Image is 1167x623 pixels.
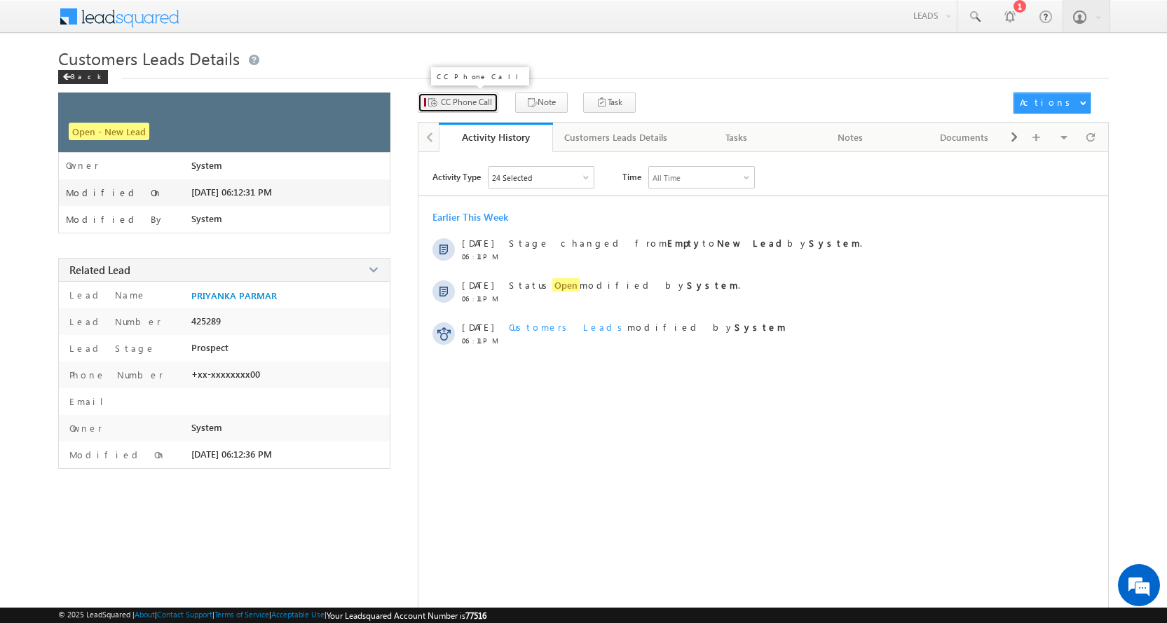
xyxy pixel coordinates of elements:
[66,342,156,354] label: Lead Stage
[432,166,481,187] span: Activity Type
[492,173,532,182] div: 24 Selected
[667,237,702,249] strong: Empty
[449,130,542,144] div: Activity History
[191,422,222,433] span: System
[230,7,264,41] div: Minimize live chat window
[509,278,740,292] span: Status modified by .
[439,123,553,152] a: Activity History
[908,123,1022,152] a: Documents
[462,336,504,345] span: 06:11 PM
[66,315,161,327] label: Lead Number
[735,321,786,333] strong: System
[552,278,580,292] span: Open
[1014,93,1091,114] button: Actions
[191,186,272,198] span: [DATE] 06:12:31 PM
[66,422,102,434] label: Owner
[66,289,146,301] label: Lead Name
[809,237,860,249] strong: System
[515,93,568,113] button: Note
[135,610,155,619] a: About
[418,93,498,113] button: CC Phone Call
[653,173,681,182] div: All Time
[191,160,222,171] span: System
[1020,96,1075,109] div: Actions
[58,47,240,69] span: Customers Leads Details
[717,237,787,249] strong: New Lead
[489,167,594,188] div: Owner Changed,Status Changed,Stage Changed,Source Changed,Notes & 19 more..
[66,395,114,407] label: Email
[157,610,212,619] a: Contact Support
[214,610,269,619] a: Terms of Service
[583,93,636,113] button: Task
[805,129,896,146] div: Notes
[66,214,165,225] label: Modified By
[462,252,504,261] span: 06:11 PM
[191,213,222,224] span: System
[462,237,493,249] span: [DATE]
[465,610,486,621] span: 77516
[462,321,493,333] span: [DATE]
[18,130,256,420] textarea: Type your message and hit 'Enter'
[191,342,228,353] span: Prospect
[327,610,486,621] span: Your Leadsquared Account Number is
[622,166,641,187] span: Time
[24,74,59,92] img: d_60004797649_company_0_60004797649
[69,263,130,277] span: Related Lead
[553,123,680,152] a: Customers Leads Details
[462,294,504,303] span: 06:11 PM
[687,279,738,291] strong: System
[680,123,794,152] a: Tasks
[73,74,236,92] div: Chat with us now
[509,321,627,333] span: Customers Leads
[191,449,272,460] span: [DATE] 06:12:36 PM
[462,279,493,291] span: [DATE]
[66,160,99,171] label: Owner
[66,187,163,198] label: Modified On
[432,210,508,224] div: Earlier This Week
[58,70,108,84] div: Back
[69,123,149,140] span: Open - New Lead
[191,432,254,451] em: Start Chat
[271,610,325,619] a: Acceptable Use
[509,237,862,249] span: Stage changed from to by .
[919,129,1009,146] div: Documents
[441,96,492,109] span: CC Phone Call
[66,449,166,460] label: Modified On
[691,129,782,146] div: Tasks
[509,321,786,333] span: modified by
[564,129,667,146] div: Customers Leads Details
[191,369,260,380] span: +xx-xxxxxxxx00
[437,71,524,81] p: CC Phone Call
[191,290,277,301] a: PRIYANKA PARMAR
[58,610,486,621] span: © 2025 LeadSquared | | | | |
[794,123,908,152] a: Notes
[66,369,163,381] label: Phone Number
[191,315,221,327] span: 425289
